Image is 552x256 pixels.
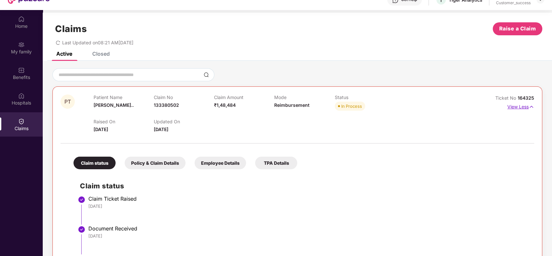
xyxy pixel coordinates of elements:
div: Policy & Claim Details [125,157,186,169]
div: Employee Details [195,157,246,169]
img: svg+xml;base64,PHN2ZyB3aWR0aD0iMjAiIGhlaWdodD0iMjAiIHZpZXdCb3g9IjAgMCAyMCAyMCIgZmlsbD0ibm9uZSIgeG... [18,41,25,48]
span: Last Updated on 08:21 AM[DATE] [62,40,133,45]
img: svg+xml;base64,PHN2ZyBpZD0iSG9zcGl0YWxzIiB4bWxucz0iaHR0cDovL3d3dy53My5vcmcvMjAwMC9zdmciIHdpZHRoPS... [18,93,25,99]
span: 164325 [518,95,534,101]
p: Claim Amount [214,95,274,100]
p: Updated On [154,119,214,124]
span: [DATE] [94,127,108,132]
p: Patient Name [94,95,154,100]
p: Claim No [154,95,214,100]
img: svg+xml;base64,PHN2ZyBpZD0iSG9tZSIgeG1sbnM9Imh0dHA6Ly93d3cudzMub3JnLzIwMDAvc3ZnIiB3aWR0aD0iMjAiIG... [18,16,25,22]
span: [PERSON_NAME].. [94,102,134,108]
img: svg+xml;base64,PHN2ZyBpZD0iU3RlcC1Eb25lLTMyeDMyIiB4bWxucz0iaHR0cDovL3d3dy53My5vcmcvMjAwMC9zdmciIH... [78,196,85,204]
span: Raise a Claim [499,25,536,33]
div: Customer_success [496,0,531,6]
h1: Claims [55,23,87,34]
img: svg+xml;base64,PHN2ZyBpZD0iQmVuZWZpdHMiIHhtbG5zPSJodHRwOi8vd3d3LnczLm9yZy8yMDAwL3N2ZyIgd2lkdGg9Ij... [18,67,25,73]
img: svg+xml;base64,PHN2ZyBpZD0iU2VhcmNoLTMyeDMyIiB4bWxucz0iaHR0cDovL3d3dy53My5vcmcvMjAwMC9zdmciIHdpZH... [204,72,209,77]
div: Closed [92,50,110,57]
span: 133380502 [154,102,179,108]
div: Document Received [88,225,528,232]
span: redo [56,40,60,45]
img: svg+xml;base64,PHN2ZyBpZD0iU3RlcC1Eb25lLTMyeDMyIiB4bWxucz0iaHR0cDovL3d3dy53My5vcmcvMjAwMC9zdmciIH... [78,226,85,233]
p: View Less [507,102,534,110]
div: [DATE] [88,233,528,239]
div: Claim status [73,157,116,169]
span: ₹1,48,484 [214,102,236,108]
button: Raise a Claim [493,22,542,35]
span: Ticket No [495,95,518,101]
span: Reimbursement [274,102,310,108]
img: svg+xml;base64,PHN2ZyBpZD0iQ2xhaW0iIHhtbG5zPSJodHRwOi8vd3d3LnczLm9yZy8yMDAwL3N2ZyIgd2lkdGg9IjIwIi... [18,118,25,125]
p: Raised On [94,119,154,124]
span: PT [64,99,71,105]
div: In Process [341,103,362,109]
div: [DATE] [88,203,528,209]
div: TPA Details [255,157,297,169]
img: svg+xml;base64,PHN2ZyB4bWxucz0iaHR0cDovL3d3dy53My5vcmcvMjAwMC9zdmciIHdpZHRoPSIxNyIgaGVpZ2h0PSIxNy... [529,103,534,110]
p: Status [335,95,395,100]
div: Claim Ticket Raised [88,195,528,202]
h2: Claim status [80,181,528,191]
p: Mode [274,95,334,100]
div: Active [56,50,72,57]
span: [DATE] [154,127,168,132]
